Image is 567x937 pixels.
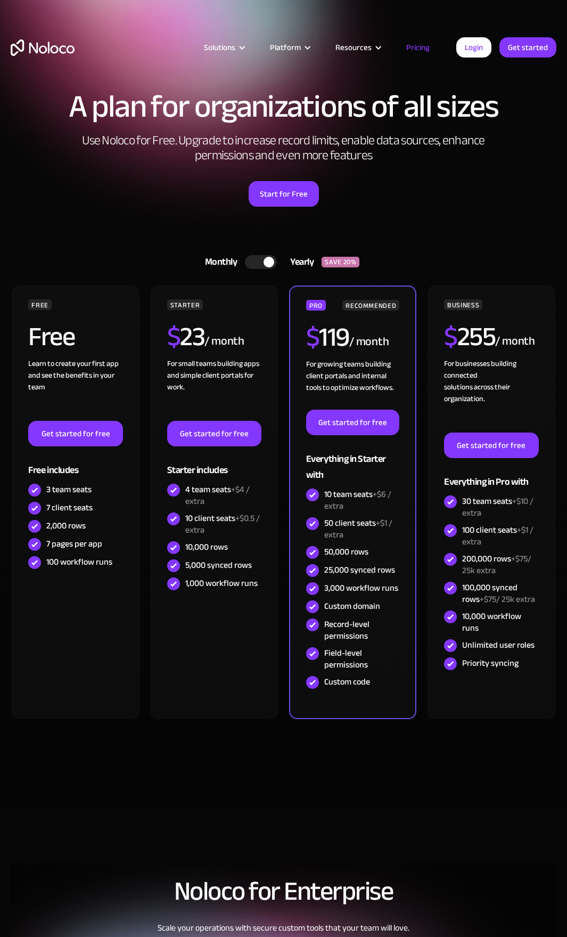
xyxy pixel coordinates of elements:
[46,520,86,532] div: 2,000 rows
[324,600,380,612] div: Custom domain
[277,254,322,270] div: Yearly
[324,564,395,576] div: 25,000 synced rows
[28,358,122,421] div: Learn to create your first app and see the benefits in your team ‍
[324,546,368,558] div: 50,000 rows
[324,676,370,688] div: Custom code
[444,358,538,433] div: For businesses building connected solutions across their organization. ‍
[444,433,538,458] a: Get started for free
[46,484,92,495] div: 3 team seats
[11,39,75,56] a: home
[306,300,326,311] div: PRO
[185,510,260,538] span: +$0.5 / extra
[462,582,538,605] div: 100,000 synced rows
[499,37,556,58] a: Get started
[204,40,235,54] div: Solutions
[185,484,261,507] div: 4 team seats
[167,323,205,350] h2: 23
[342,300,399,311] div: RECOMMENDED
[324,486,391,514] span: +$6 / extra
[349,333,389,351] div: / month
[462,551,531,579] span: +$75/ 25k extra
[456,37,491,58] a: Login
[46,556,112,568] div: 100 workflow runs
[167,446,261,481] div: Starter includes
[249,181,319,207] a: Start for Free
[306,358,399,410] div: For growing teams building client portals and internal tools to optimize workflows.
[324,515,392,543] span: +$1 / extra
[185,577,258,589] div: 1,000 workflow runs
[324,647,399,671] div: Field-level permissions
[306,324,349,351] h2: 119
[167,299,203,310] div: STARTER
[324,618,399,642] div: Record-level permissions
[444,323,495,350] h2: 255
[71,133,497,163] h2: Use Noloco for Free. Upgrade to increase record limits, enable data sources, enhance permissions ...
[11,877,556,906] h2: Noloco for Enterprise
[204,333,244,350] div: / month
[480,591,535,607] span: +$75/ 25k extra
[462,610,538,634] div: 10,000 workflow runs
[11,91,556,123] h1: A plan for organizations of all sizes
[322,40,393,54] div: Resources
[185,512,261,536] div: 10 client seats
[324,488,399,512] div: 10 team seats
[462,524,538,548] div: 100 client seats
[444,458,538,493] div: Everything in Pro with
[393,40,443,54] a: Pricing
[324,517,399,541] div: 50 client seats
[462,553,538,576] div: 200,000 rows
[462,657,519,669] div: Priority syncing
[444,312,457,362] span: $
[324,582,398,594] div: 3,000 workflow runs
[28,323,75,350] h2: Free
[462,493,533,521] span: +$10 / extra
[192,254,245,270] div: Monthly
[462,639,535,651] div: Unlimited user roles
[46,538,102,550] div: 7 pages per app
[28,421,122,446] a: Get started for free
[270,40,301,54] div: Platform
[306,410,399,435] a: Get started for free
[185,559,252,571] div: 5,000 synced rows
[185,541,228,553] div: 10,000 rows
[46,502,93,514] div: 7 client seats
[306,435,399,486] div: Everything in Starter with
[495,333,535,350] div: / month
[322,257,359,267] div: SAVE 20%
[306,312,319,362] span: $
[167,312,180,362] span: $
[462,522,533,550] span: +$1 / extra
[167,421,261,446] a: Get started for free
[257,40,322,54] div: Platform
[335,40,372,54] div: Resources
[462,495,538,519] div: 30 team seats
[191,40,257,54] div: Solutions
[28,299,52,310] div: FREE
[28,446,122,481] div: Free includes
[167,358,261,421] div: For small teams building apps and simple client portals for work. ‍
[444,299,482,310] div: BUSINESS
[185,482,250,509] span: +$4 / extra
